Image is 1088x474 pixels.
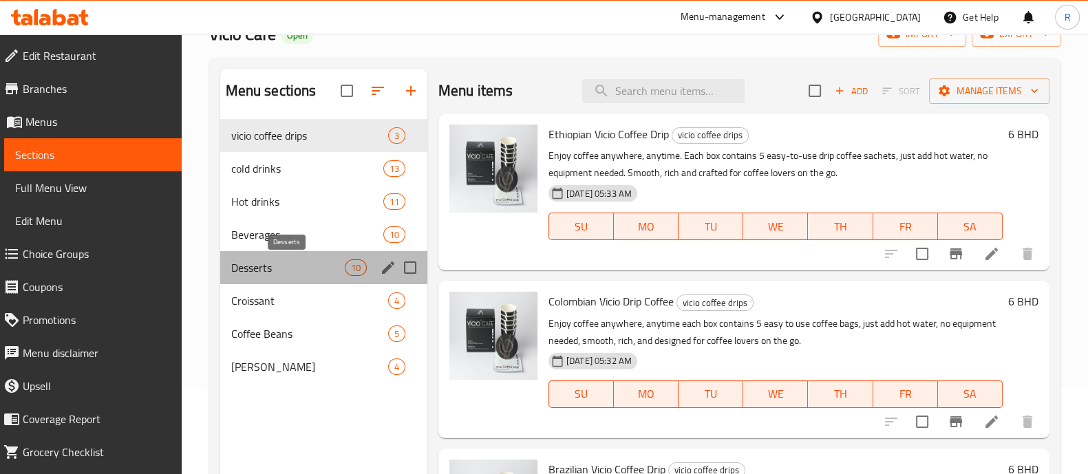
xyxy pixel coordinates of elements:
span: 13 [384,162,405,175]
a: Edit menu item [983,413,1000,430]
span: vicio coffee drips [677,295,753,311]
button: MO [614,213,679,240]
span: SU [555,217,608,237]
button: Branch-specific-item [939,405,972,438]
span: 11 [384,195,405,208]
span: Sort sections [361,74,394,107]
span: import [889,25,955,43]
button: SA [938,380,1003,408]
button: WE [743,380,808,408]
span: 4 [389,360,405,374]
span: Choice Groups [23,246,171,262]
input: search [582,79,745,103]
span: Edit Restaurant [23,47,171,64]
button: FR [873,213,938,240]
span: Beverages [231,226,383,243]
button: delete [1011,237,1044,270]
a: Full Menu View [4,171,182,204]
span: WE [749,217,802,237]
button: Manage items [929,78,1049,104]
span: TU [684,217,738,237]
span: 10 [384,228,405,241]
div: Coffee Beans5 [220,317,427,350]
span: Ethiopian Vicio Coffee Drip [548,124,669,144]
span: cold drinks [231,160,383,177]
span: Select section [800,76,829,105]
nav: Menu sections [220,114,427,389]
span: Full Menu View [15,180,171,196]
button: WE [743,213,808,240]
span: export [983,25,1049,43]
div: Beverages10 [220,218,427,251]
button: SA [938,213,1003,240]
img: Ethiopian Vicio Coffee Drip [449,125,537,213]
img: Colombian Vicio Drip Coffee [449,292,537,380]
span: Desserts [231,259,345,276]
p: Enjoy coffee anywhere, anytime. Each box contains 5 easy-to-use drip coffee sachets, just add hot... [548,147,1003,182]
span: Coverage Report [23,411,171,427]
span: Grocery Checklist [23,444,171,460]
span: [DATE] 05:32 AM [561,354,637,367]
span: SA [943,384,997,404]
div: Hot drinks11 [220,185,427,218]
span: vicio coffee drips [231,127,388,144]
span: 10 [345,261,366,274]
div: Hot drinks [231,193,383,210]
button: FR [873,380,938,408]
span: Upsell [23,378,171,394]
div: [PERSON_NAME]4 [220,350,427,383]
span: TU [684,384,738,404]
div: cold drinks13 [220,152,427,185]
button: SU [548,213,614,240]
div: items [388,325,405,342]
h6: 6 BHD [1008,125,1038,144]
span: 3 [389,129,405,142]
span: Coupons [23,279,171,295]
span: MO [619,384,673,404]
a: Edit menu item [983,246,1000,262]
button: TU [679,380,743,408]
span: Sections [15,147,171,163]
span: Manage items [940,83,1038,100]
div: vicio coffee drips [672,127,749,144]
button: edit [378,257,398,278]
span: TH [813,217,867,237]
span: Select all sections [332,76,361,105]
span: WE [749,384,802,404]
span: 4 [389,294,405,308]
span: Menus [25,114,171,130]
h2: Menu sections [226,80,317,101]
div: Menu-management [681,9,765,25]
div: Desserts10edit [220,251,427,284]
h6: 6 BHD [1008,292,1038,311]
span: FR [879,217,932,237]
a: Edit Menu [4,204,182,237]
h2: Menu items [438,80,513,101]
span: [DATE] 05:33 AM [561,187,637,200]
span: Branches [23,80,171,97]
span: Edit Menu [15,213,171,229]
button: SU [548,380,614,408]
button: TH [808,213,873,240]
span: Select to update [908,407,937,436]
button: TH [808,380,873,408]
div: Open [281,28,313,44]
span: Add [833,83,870,99]
button: TU [679,213,743,240]
span: FR [879,384,932,404]
span: TH [813,384,867,404]
span: Croissant [231,292,388,309]
p: Enjoy coffee anywhere, anytime each box contains 5 easy to use coffee bags, just add hot water, n... [548,315,1003,349]
span: 5 [389,327,405,341]
button: Add [829,80,873,102]
span: [PERSON_NAME] [231,358,388,375]
span: Menu disclaimer [23,345,171,361]
span: Coffee Beans [231,325,388,342]
div: items [383,226,405,243]
span: Add item [829,80,873,102]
